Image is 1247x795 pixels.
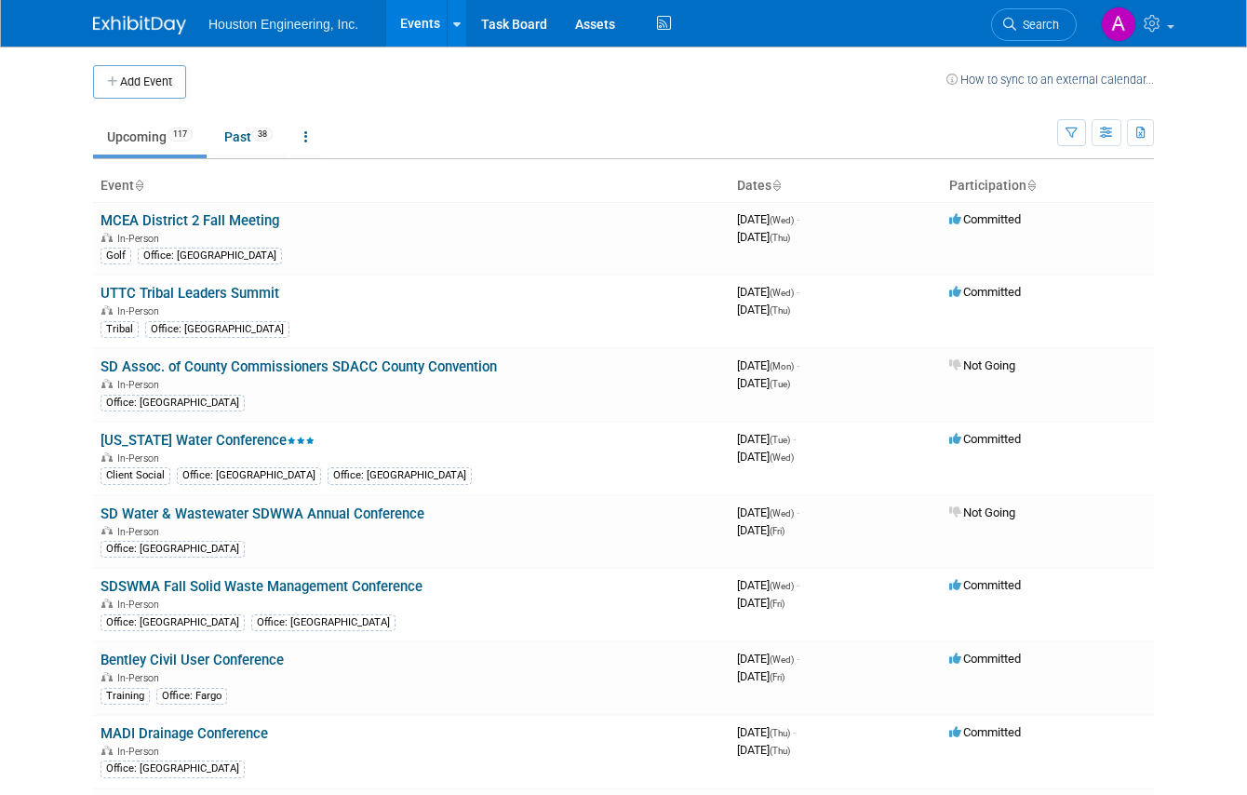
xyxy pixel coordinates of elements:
[101,467,170,484] div: Client Social
[117,672,165,684] span: In-Person
[101,578,422,595] a: SDSWMA Fall Solid Waste Management Conference
[101,505,424,522] a: SD Water & Wastewater SDWWA Annual Conference
[101,233,113,242] img: In-Person Event
[117,452,165,465] span: In-Person
[770,599,784,609] span: (Fri)
[134,178,143,193] a: Sort by Event Name
[93,170,730,202] th: Event
[737,523,784,537] span: [DATE]
[117,746,165,758] span: In-Person
[208,17,358,32] span: Houston Engineering, Inc.
[1026,178,1036,193] a: Sort by Participation Type
[93,16,186,34] img: ExhibitDay
[101,541,245,558] div: Office: [GEOGRAPHIC_DATA]
[797,652,799,666] span: -
[101,761,245,777] div: Office: [GEOGRAPHIC_DATA]
[770,288,794,298] span: (Wed)
[770,654,794,665] span: (Wed)
[117,599,165,611] span: In-Person
[101,432,315,449] a: [US_STATE] Water Conference
[770,233,790,243] span: (Thu)
[797,578,799,592] span: -
[797,505,799,519] span: -
[101,358,497,375] a: SD Assoc. of County Commissioners SDACC County Convention
[737,376,790,390] span: [DATE]
[1101,7,1136,42] img: Alex Schmidt
[949,285,1021,299] span: Committed
[737,303,790,317] span: [DATE]
[1016,18,1059,32] span: Search
[101,321,139,338] div: Tribal
[117,233,165,245] span: In-Person
[101,452,113,462] img: In-Person Event
[770,361,794,371] span: (Mon)
[949,725,1021,739] span: Committed
[770,379,790,389] span: (Tue)
[949,212,1021,226] span: Committed
[730,170,942,202] th: Dates
[770,728,790,738] span: (Thu)
[101,688,150,705] div: Training
[101,248,131,264] div: Golf
[770,526,784,536] span: (Fri)
[93,65,186,99] button: Add Event
[101,614,245,631] div: Office: [GEOGRAPHIC_DATA]
[946,73,1154,87] a: How to sync to an external calendar...
[771,178,781,193] a: Sort by Start Date
[797,358,799,372] span: -
[797,285,799,299] span: -
[737,652,799,666] span: [DATE]
[770,672,784,682] span: (Fri)
[737,432,796,446] span: [DATE]
[737,230,790,244] span: [DATE]
[101,379,113,388] img: In-Person Event
[101,599,113,608] img: In-Person Event
[770,435,790,445] span: (Tue)
[949,358,1015,372] span: Not Going
[949,505,1015,519] span: Not Going
[101,746,113,755] img: In-Person Event
[328,467,472,484] div: Office: [GEOGRAPHIC_DATA]
[737,450,794,464] span: [DATE]
[770,746,790,756] span: (Thu)
[156,688,227,705] div: Office: Fargo
[138,248,282,264] div: Office: [GEOGRAPHIC_DATA]
[101,672,113,681] img: In-Person Event
[737,596,784,610] span: [DATE]
[737,578,799,592] span: [DATE]
[101,526,113,535] img: In-Person Event
[101,725,268,742] a: MADI Drainage Conference
[101,305,113,315] img: In-Person Event
[737,358,799,372] span: [DATE]
[93,119,207,155] a: Upcoming117
[991,8,1077,41] a: Search
[168,128,193,141] span: 117
[117,379,165,391] span: In-Person
[770,508,794,519] span: (Wed)
[101,395,245,411] div: Office: [GEOGRAPHIC_DATA]
[145,321,289,338] div: Office: [GEOGRAPHIC_DATA]
[737,285,799,299] span: [DATE]
[251,614,396,631] div: Office: [GEOGRAPHIC_DATA]
[737,725,796,739] span: [DATE]
[797,212,799,226] span: -
[177,467,321,484] div: Office: [GEOGRAPHIC_DATA]
[101,285,279,302] a: UTTC Tribal Leaders Summit
[770,215,794,225] span: (Wed)
[770,452,794,463] span: (Wed)
[252,128,273,141] span: 38
[793,432,796,446] span: -
[737,212,799,226] span: [DATE]
[770,305,790,316] span: (Thu)
[770,581,794,591] span: (Wed)
[949,578,1021,592] span: Committed
[737,669,784,683] span: [DATE]
[737,505,799,519] span: [DATE]
[737,743,790,757] span: [DATE]
[949,432,1021,446] span: Committed
[942,170,1154,202] th: Participation
[101,652,284,668] a: Bentley Civil User Conference
[117,305,165,317] span: In-Person
[210,119,287,155] a: Past38
[949,652,1021,666] span: Committed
